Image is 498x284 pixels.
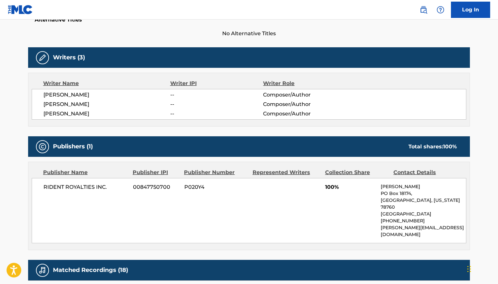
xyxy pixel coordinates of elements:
h5: Writers (3) [53,54,85,61]
span: [PERSON_NAME] [43,91,170,99]
span: No Alternative Titles [28,30,470,37]
span: -- [170,100,263,108]
p: [PERSON_NAME][EMAIL_ADDRESS][DOMAIN_NAME] [381,224,466,238]
div: Contact Details [393,169,457,176]
div: Drag [467,259,471,279]
div: Publisher Name [43,169,128,176]
p: [PERSON_NAME] [381,183,466,190]
img: Matched Recordings [39,266,46,274]
div: Total shares: [408,143,457,151]
img: Publishers [39,143,46,151]
span: [PERSON_NAME] [43,100,170,108]
span: Composer/Author [263,110,348,118]
p: [PHONE_NUMBER] [381,217,466,224]
div: Writer Role [263,80,348,87]
span: RIDENT ROYALTIES INC. [43,183,128,191]
h5: Alternative Titles [35,17,463,23]
a: Public Search [417,3,430,16]
p: PO Box 18174, [381,190,466,197]
div: Writer Name [43,80,170,87]
img: help [437,6,444,14]
span: -- [170,110,263,118]
div: Help [434,3,447,16]
span: 100 % [443,143,457,150]
h5: Publishers (1) [53,143,93,150]
p: [GEOGRAPHIC_DATA], [US_STATE] 78760 [381,197,466,211]
span: P020Y4 [184,183,248,191]
div: Publisher IPI [133,169,179,176]
span: Composer/Author [263,100,348,108]
span: 00847750700 [133,183,179,191]
div: Writer IPI [170,80,263,87]
p: [GEOGRAPHIC_DATA] [381,211,466,217]
a: Log In [451,2,490,18]
h5: Matched Recordings (18) [53,266,128,274]
span: [PERSON_NAME] [43,110,170,118]
div: Publisher Number [184,169,247,176]
img: Writers [39,54,46,62]
img: search [420,6,427,14]
span: Composer/Author [263,91,348,99]
span: -- [170,91,263,99]
img: MLC Logo [8,5,33,14]
iframe: Chat Widget [465,253,498,284]
div: Represented Writers [253,169,320,176]
div: Collection Share [325,169,389,176]
span: 100% [325,183,376,191]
